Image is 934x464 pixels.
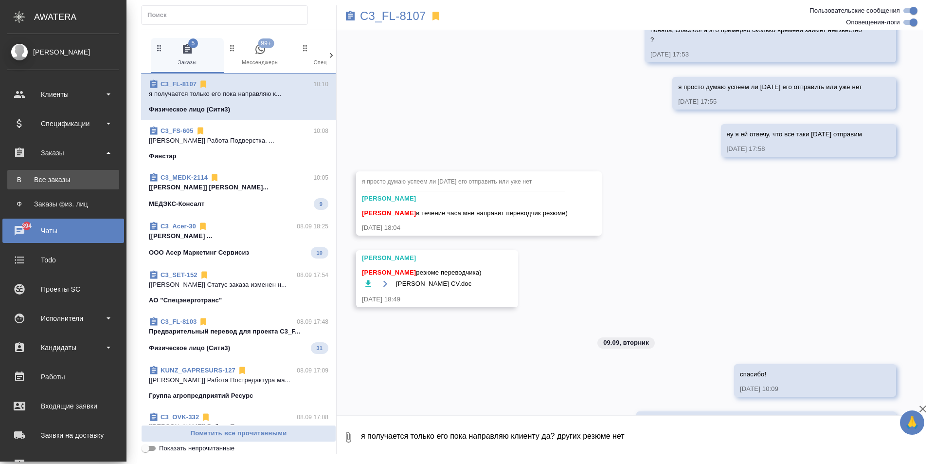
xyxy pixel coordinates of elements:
p: [[PERSON_NAME]] Работа Постредактура ма... [149,375,328,385]
div: [DATE] 18:04 [362,223,568,233]
p: [[PERSON_NAME]] Работа Постредактура ма... [149,422,328,432]
div: C3_OVK-33208.09 17:08[[PERSON_NAME]] Работа Постредактура ма...ООО "КОРФ" [141,407,336,453]
svg: Отписаться [237,366,247,375]
a: C3_FL-8107 [161,80,197,88]
div: Чаты [7,223,119,238]
span: [PERSON_NAME] [362,209,416,217]
a: C3_Acer-30 [161,223,196,230]
a: Работы [2,365,124,389]
a: ВВсе заказы [7,170,119,189]
p: Физическое лицо (Сити3) [149,343,230,353]
div: Исполнители [7,311,119,326]
a: Проекты SC [2,277,124,301]
div: [PERSON_NAME] [362,253,484,263]
svg: Отписаться [198,79,208,89]
p: [[PERSON_NAME]] [PERSON_NAME]... [149,183,328,192]
div: Спецификации [7,116,119,131]
a: Входящие заявки [2,394,124,418]
p: [[PERSON_NAME] ... [149,231,328,241]
p: 10:05 [313,173,328,183]
p: ООО Асер Маркетинг Сервисиз [149,248,249,258]
a: C3_FL-8107 [360,11,426,21]
a: ФЗаказы физ. лиц [7,194,119,214]
a: Заявки на доставку [2,423,124,447]
a: 394Чаты [2,219,124,243]
svg: Отписаться [198,317,208,327]
p: 10:08 [313,126,328,136]
button: Открыть на драйве [379,278,391,290]
span: Спецификации [301,43,366,67]
div: [PERSON_NAME] [362,194,568,204]
div: [PERSON_NAME] [7,47,119,57]
div: C3_MEDK-211410:05[[PERSON_NAME]] [PERSON_NAME]...МЕДЭКС-Консалт9 [141,167,336,216]
svg: Отписаться [199,270,209,280]
button: 🙏 [900,410,924,435]
p: я получается только его пока направляю к... [149,89,328,99]
div: KUNZ_GAPRESURS-12708.09 17:09[[PERSON_NAME]] Работа Постредактура ма...Группа агропредприятий Ресурс [141,360,336,407]
a: C3_FS-605 [161,127,194,134]
p: 10:10 [313,79,328,89]
span: 99+ [258,38,274,48]
p: Финстар [149,151,177,161]
div: Заказы физ. лиц [12,199,114,209]
svg: Отписаться [201,412,211,422]
span: [PERSON_NAME] [362,269,416,276]
p: 08.09 17:48 [297,317,328,327]
p: Физическое лицо (Сити3) [149,105,230,114]
div: C3_FL-810308.09 17:48Предварительный перевод для проекта C3_F...Физическое лицо (Сити3)31 [141,311,336,360]
span: резюме переводчика) [362,268,484,278]
p: 08.09 17:54 [297,270,328,280]
a: C3_FL-8103 [161,318,197,325]
span: Показать непрочитанные [159,444,234,453]
span: 🙏 [904,412,920,433]
svg: Зажми и перетащи, чтобы поменять порядок вкладок [155,43,164,53]
div: [DATE] 10:09 [740,384,862,394]
a: Todo [2,248,124,272]
p: МЕДЭКС-Консалт [149,199,204,209]
span: ну я ей отвечу, что все таки [DATE] отправим [727,130,862,138]
div: C3_SET-15208.09 17:54[[PERSON_NAME]] Статус заказа изменен н...АО "Спецэнерготранс" [141,264,336,311]
span: Оповещения-логи [846,18,900,27]
svg: Зажми и перетащи, чтобы поменять порядок вкладок [228,43,237,53]
div: Кандидаты [7,340,119,355]
div: AWATERA [34,7,126,27]
span: Пользовательские сообщения [809,6,900,16]
button: Пометить все прочитанными [141,425,336,442]
p: [[PERSON_NAME]] Статус заказа изменен н... [149,280,328,290]
div: Работы [7,370,119,384]
div: Все заказы [12,175,114,185]
span: я просто думаю успеем ли [DATE] его отправить или уже нет [362,178,532,185]
span: 31 [311,343,328,353]
p: Предварительный перевод для проекта C3_F... [149,327,328,336]
a: C3_SET-152 [161,271,198,278]
svg: Зажми и перетащи, чтобы поменять порядок вкладок [301,43,310,53]
div: C3_FS-60510:08[[PERSON_NAME]] Работа Подверстка. ...Финстар [141,120,336,167]
span: в течение часа мне направит переводчик резюме) [362,209,568,217]
svg: Отписаться [210,173,219,183]
div: [DATE] 18:49 [362,295,484,304]
div: [DATE] 17:58 [727,144,862,154]
span: 10 [311,248,328,258]
div: C3_FL-810710:10я получается только его пока направляю к...Физическое лицо (Сити3) [141,74,336,120]
span: Пометить все прочитанными [146,428,331,439]
a: KUNZ_GAPRESURS-127 [161,367,235,374]
svg: Отписаться [198,222,208,231]
span: спасибо! [740,371,766,378]
div: Todo [7,253,119,267]
p: Группа агропредприятий Ресурс [149,391,253,401]
p: 08.09 18:25 [297,222,328,231]
div: Входящие заявки [7,399,119,413]
span: [PERSON_NAME] CV.doc [396,279,471,289]
span: Мессенджеры [228,43,293,67]
input: Поиск [147,8,307,22]
svg: Отписаться [196,126,205,136]
a: C3_MEDK-2114 [161,174,208,181]
span: 9 [314,199,328,209]
div: Клиенты [7,87,119,102]
span: 394 [16,221,38,231]
span: я просто думаю успеем ли [DATE] его отправить или уже нет [678,83,862,91]
span: Заказы [155,43,220,67]
p: 08.09 17:08 [297,412,328,422]
div: Заявки на доставку [7,428,119,443]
